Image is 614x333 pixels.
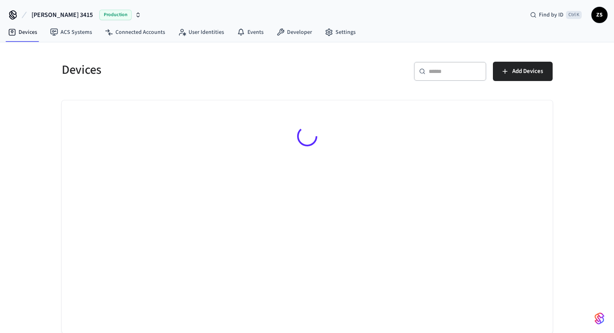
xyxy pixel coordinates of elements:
button: Add Devices [493,62,553,81]
span: Add Devices [512,66,543,77]
a: Devices [2,25,44,40]
div: Find by IDCtrl K [524,8,588,22]
a: Developer [270,25,319,40]
span: ZS [592,8,607,22]
button: ZS [591,7,608,23]
img: SeamLogoGradient.69752ec5.svg [595,312,604,325]
span: [PERSON_NAME] 3415 [31,10,93,20]
a: Events [231,25,270,40]
a: Settings [319,25,362,40]
a: ACS Systems [44,25,98,40]
span: Find by ID [539,11,564,19]
h5: Devices [62,62,302,78]
span: Ctrl K [566,11,582,19]
a: User Identities [172,25,231,40]
a: Connected Accounts [98,25,172,40]
span: Production [99,10,132,20]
